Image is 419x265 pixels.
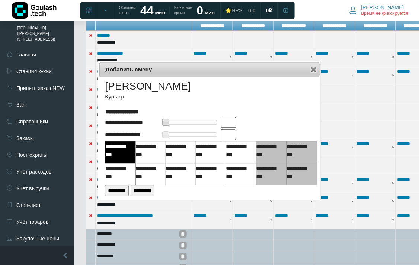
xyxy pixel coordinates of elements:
[105,65,292,74] span: Добавить смену
[345,3,413,18] button: [PERSON_NAME] Время не фиксируется
[226,7,243,14] div: ⭐
[266,7,269,14] span: 0
[205,10,215,16] span: мин
[310,66,317,73] button: Close
[105,92,191,101] p: Курьер
[197,4,204,17] strong: 0
[105,80,191,93] h2: [PERSON_NAME]
[248,7,255,14] span: 0,0
[115,4,220,17] a: Обещаем гостю 44 мин Расчетное время 0 мин
[361,4,404,11] span: [PERSON_NAME]
[119,5,136,16] span: Обещаем гостю
[269,7,272,14] span: ₽
[12,2,57,19] img: Логотип компании Goulash.tech
[155,10,165,16] span: мин
[232,7,243,13] span: NPS
[262,4,277,17] a: 0 ₽
[221,4,260,17] a: ⭐NPS 0,0
[174,5,192,16] span: Расчетное время
[361,11,409,17] span: Время не фиксируется
[140,4,154,17] strong: 44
